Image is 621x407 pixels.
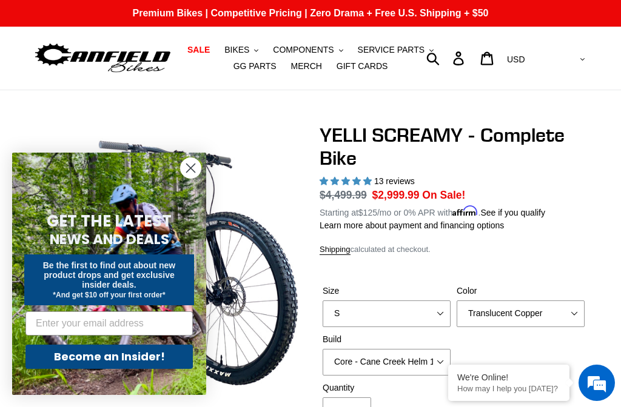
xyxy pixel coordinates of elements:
[358,45,425,55] span: SERVICE PARTS
[25,345,193,369] button: Become an Insider!
[331,58,394,74] a: GIFT CARDS
[323,285,451,297] label: Size
[227,58,283,74] a: GG PARTS
[422,187,465,203] span: On Sale!
[320,245,351,255] a: Shipping
[372,189,420,201] span: $2,999.99
[352,42,440,58] button: SERVICE PARTS
[337,61,388,71] span: GIFT CARDS
[267,42,349,58] button: COMPONENTS
[181,42,216,58] a: SALE
[320,220,504,230] a: Learn more about payment and financing options
[47,210,172,232] span: GET THE LATEST
[457,285,585,297] label: Color
[285,58,328,74] a: MERCH
[33,41,172,75] img: Canfield Bikes
[480,208,545,217] a: See if you qualify - Learn more about Affirm Financing (opens in modal)
[25,311,193,336] input: Enter your email address
[273,45,334,55] span: COMPONENTS
[320,176,374,186] span: 5.00 stars
[224,45,249,55] span: BIKES
[323,333,451,346] label: Build
[53,291,165,299] span: *And get $10 off your first order*
[457,384,560,393] p: How may I help you today?
[50,230,169,249] span: NEWS AND DEALS
[291,61,322,71] span: MERCH
[452,206,478,216] span: Affirm
[320,189,367,201] s: $4,499.99
[233,61,277,71] span: GG PARTS
[43,260,176,290] span: Be the first to find out about new product drops and get exclusive insider deals.
[358,208,377,217] span: $125
[374,176,415,186] span: 13 reviews
[320,243,588,256] div: calculated at checkout.
[320,203,545,219] p: Starting at /mo or 0% APR with .
[457,372,560,382] div: We're Online!
[187,45,210,55] span: SALE
[323,382,451,394] label: Quantity
[320,124,588,170] h1: YELLI SCREAMY - Complete Bike
[218,42,264,58] button: BIKES
[180,157,201,179] button: Close dialog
